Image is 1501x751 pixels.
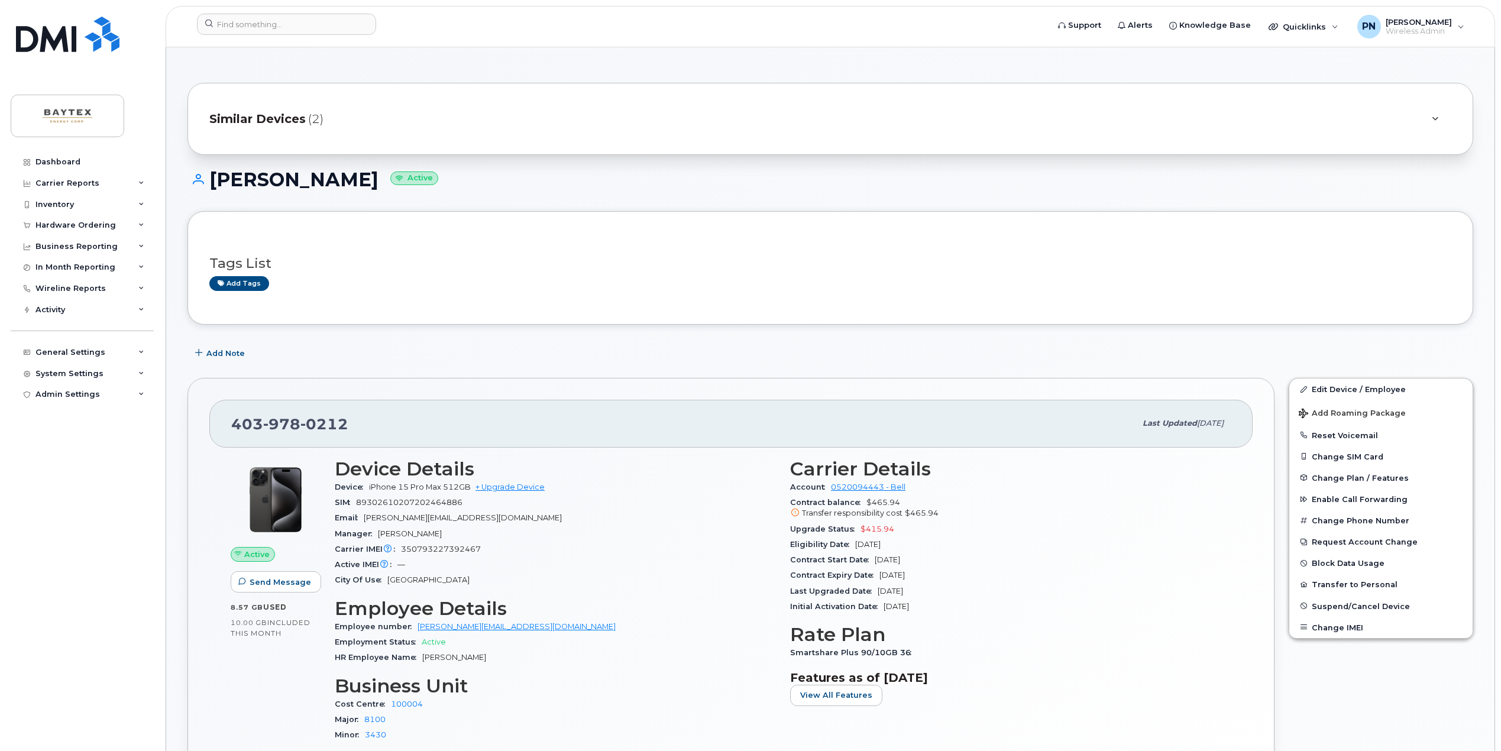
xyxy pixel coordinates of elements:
span: Account [790,483,831,491]
h3: Business Unit [335,675,776,697]
span: HR Employee Name [335,653,422,662]
span: SIM [335,498,356,507]
h1: [PERSON_NAME] [187,169,1473,190]
a: 3430 [365,730,386,739]
button: Change IMEI [1289,617,1473,638]
span: used [263,603,287,611]
span: Major [335,715,364,724]
span: 350793227392467 [401,545,481,553]
span: [PERSON_NAME][EMAIL_ADDRESS][DOMAIN_NAME] [364,513,562,522]
span: [GEOGRAPHIC_DATA] [387,575,470,584]
a: 8100 [364,715,386,724]
span: Active [244,549,270,560]
span: Transfer responsibility cost [802,509,902,517]
span: Minor [335,730,365,739]
a: Add tags [209,276,269,291]
span: [DATE] [1197,419,1224,428]
h3: Device Details [335,458,776,480]
span: View All Features [800,690,872,701]
span: Smartshare Plus 90/10GB 36 [790,648,917,657]
span: 8.57 GB [231,603,263,611]
button: Add Note [187,342,255,364]
span: included this month [231,618,310,637]
span: Similar Devices [209,111,306,128]
span: Carrier IMEI [335,545,401,553]
span: Contract Expiry Date [790,571,879,580]
button: Reset Voicemail [1289,425,1473,446]
span: Device [335,483,369,491]
span: City Of Use [335,575,387,584]
span: Last updated [1143,419,1197,428]
span: Cost Centre [335,700,391,708]
span: Employment Status [335,637,422,646]
span: [DATE] [855,540,881,549]
h3: Tags List [209,256,1451,271]
button: View All Features [790,685,882,706]
span: iPhone 15 Pro Max 512GB [369,483,471,491]
span: Email [335,513,364,522]
button: Change Plan / Features [1289,467,1473,488]
span: [DATE] [879,571,905,580]
small: Active [390,171,438,185]
span: Initial Activation Date [790,602,884,611]
button: Add Roaming Package [1289,400,1473,425]
h3: Features as of [DATE] [790,671,1231,685]
span: Add Note [206,348,245,359]
span: Active [422,637,446,646]
span: $465.94 [905,509,939,517]
h3: Carrier Details [790,458,1231,480]
span: — [397,560,405,569]
span: 0212 [300,415,348,433]
span: 403 [231,415,348,433]
button: Transfer to Personal [1289,574,1473,595]
button: Change Phone Number [1289,510,1473,531]
span: Manager [335,529,378,538]
span: [DATE] [878,587,903,595]
span: [DATE] [884,602,909,611]
a: 0520094443 - Bell [831,483,905,491]
span: Contract Start Date [790,555,875,564]
button: Suspend/Cancel Device [1289,595,1473,617]
button: Block Data Usage [1289,552,1473,574]
span: Employee number [335,622,418,631]
a: [PERSON_NAME][EMAIL_ADDRESS][DOMAIN_NAME] [418,622,616,631]
span: Eligibility Date [790,540,855,549]
h3: Employee Details [335,598,776,619]
span: [PERSON_NAME] [422,653,486,662]
a: Edit Device / Employee [1289,378,1473,400]
span: Contract balance [790,498,866,507]
a: 100004 [391,700,423,708]
a: + Upgrade Device [475,483,545,491]
span: 978 [263,415,300,433]
span: Send Message [250,577,311,588]
span: Change Plan / Features [1312,473,1409,482]
button: Change SIM Card [1289,446,1473,467]
span: Enable Call Forwarding [1312,495,1408,504]
span: Last Upgraded Date [790,587,878,595]
button: Send Message [231,571,321,593]
img: iPhone_15_Pro_Black.png [240,464,311,535]
span: 10.00 GB [231,619,267,627]
span: Add Roaming Package [1299,409,1406,420]
button: Request Account Change [1289,531,1473,552]
span: Upgrade Status [790,525,861,533]
span: 89302610207202464886 [356,498,462,507]
h3: Rate Plan [790,624,1231,645]
span: Active IMEI [335,560,397,569]
span: $415.94 [861,525,894,533]
span: (2) [308,111,324,128]
span: [PERSON_NAME] [378,529,442,538]
span: Suspend/Cancel Device [1312,601,1410,610]
span: [DATE] [875,555,900,564]
button: Enable Call Forwarding [1289,488,1473,510]
span: $465.94 [790,498,1231,519]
